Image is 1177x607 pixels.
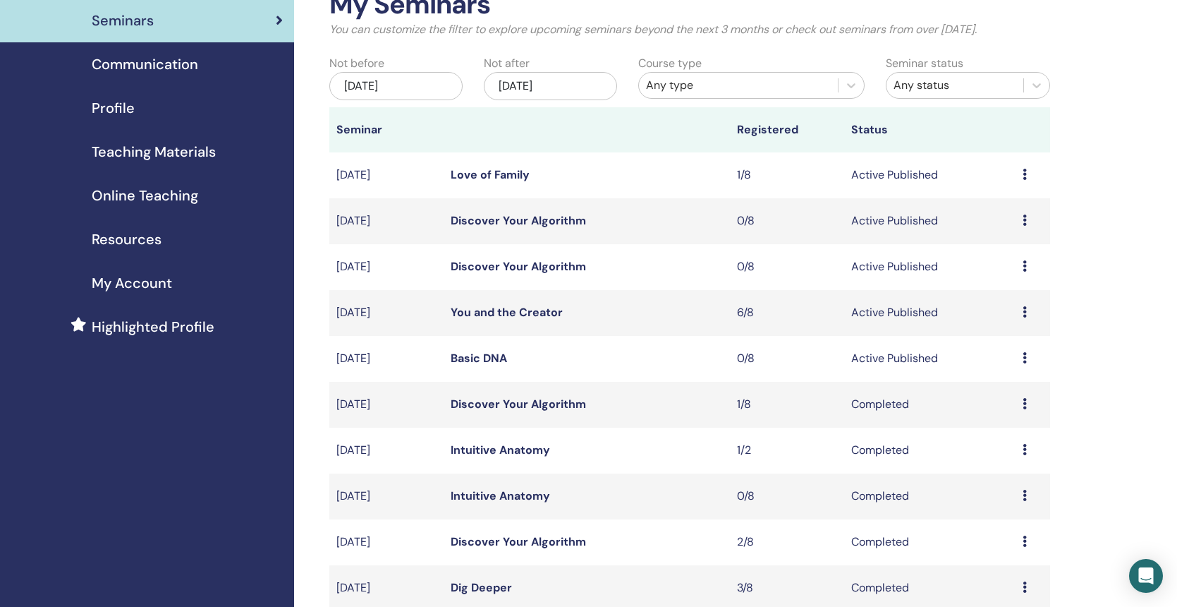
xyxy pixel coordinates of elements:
td: 6/8 [730,290,844,336]
a: Basic DNA [451,351,507,366]
a: Intuitive Anatomy [451,443,550,457]
div: [DATE] [329,72,463,100]
span: Seminars [92,10,154,31]
td: [DATE] [329,152,444,198]
td: 0/8 [730,198,844,244]
td: 1/8 [730,152,844,198]
span: Resources [92,229,161,250]
span: Online Teaching [92,185,198,206]
td: [DATE] [329,336,444,382]
td: 0/8 [730,336,844,382]
span: Profile [92,97,135,119]
a: Intuitive Anatomy [451,488,550,503]
td: 1/2 [730,428,844,474]
td: 0/8 [730,474,844,519]
td: Active Published [844,152,1016,198]
span: Teaching Materials [92,141,216,162]
a: Discover Your Algorithm [451,534,586,549]
td: Active Published [844,198,1016,244]
a: You and the Creator [451,305,563,320]
label: Not after [484,55,530,72]
td: Completed [844,428,1016,474]
label: Not before [329,55,384,72]
td: [DATE] [329,198,444,244]
td: 1/8 [730,382,844,428]
td: Completed [844,474,1016,519]
td: [DATE] [329,519,444,565]
a: Love of Family [451,167,530,182]
td: [DATE] [329,244,444,290]
td: Completed [844,519,1016,565]
span: My Account [92,272,172,294]
a: Discover Your Algorithm [451,397,586,411]
td: 2/8 [730,519,844,565]
td: Active Published [844,336,1016,382]
span: Communication [92,54,198,75]
a: Discover Your Algorithm [451,213,586,228]
td: Completed [844,382,1016,428]
td: [DATE] [329,382,444,428]
div: Any type [646,77,831,94]
th: Registered [730,107,844,152]
span: Highlighted Profile [92,316,214,337]
td: [DATE] [329,290,444,336]
td: [DATE] [329,428,444,474]
label: Seminar status [886,55,963,72]
div: Open Intercom Messenger [1129,559,1163,593]
td: 0/8 [730,244,844,290]
label: Course type [638,55,702,72]
a: Dig Deeper [451,580,512,595]
p: You can customize the filter to explore upcoming seminars beyond the next 3 months or check out s... [329,21,1050,38]
td: Active Published [844,244,1016,290]
a: Discover Your Algorithm [451,259,586,274]
div: [DATE] [484,72,617,100]
td: Active Published [844,290,1016,336]
td: [DATE] [329,474,444,519]
th: Status [844,107,1016,152]
th: Seminar [329,107,444,152]
div: Any status [894,77,1016,94]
